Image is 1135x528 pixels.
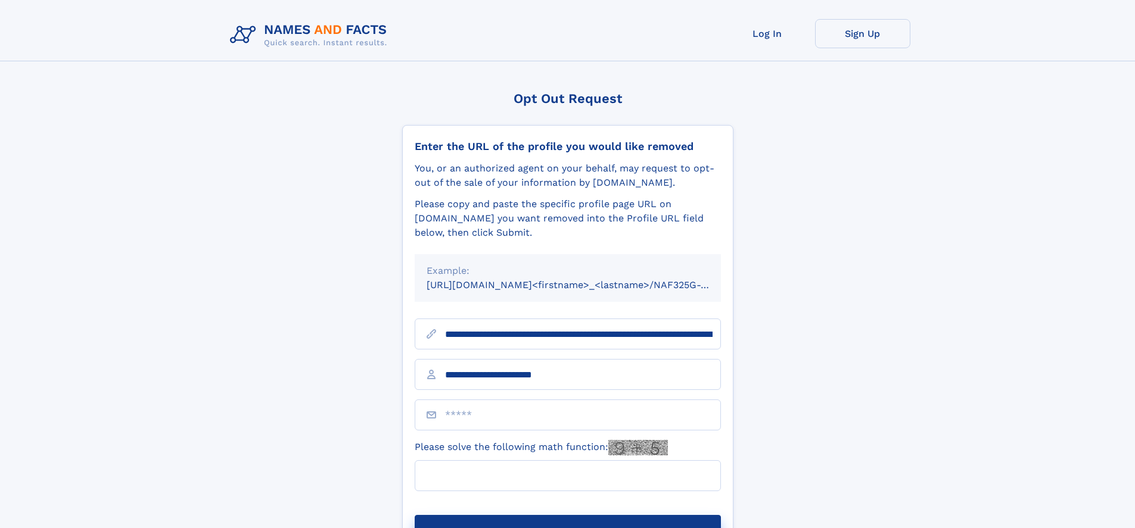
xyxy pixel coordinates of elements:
[427,279,744,290] small: [URL][DOMAIN_NAME]<firstname>_<lastname>/NAF325G-xxxxxxxx
[427,264,709,278] div: Example:
[415,161,721,190] div: You, or an authorized agent on your behalf, may request to opt-out of the sale of your informatio...
[815,19,910,48] a: Sign Up
[402,91,733,106] div: Opt Out Request
[415,440,668,455] label: Please solve the following math function:
[720,19,815,48] a: Log In
[225,19,397,51] img: Logo Names and Facts
[415,197,721,240] div: Please copy and paste the specific profile page URL on [DOMAIN_NAME] you want removed into the Pr...
[415,140,721,153] div: Enter the URL of the profile you would like removed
